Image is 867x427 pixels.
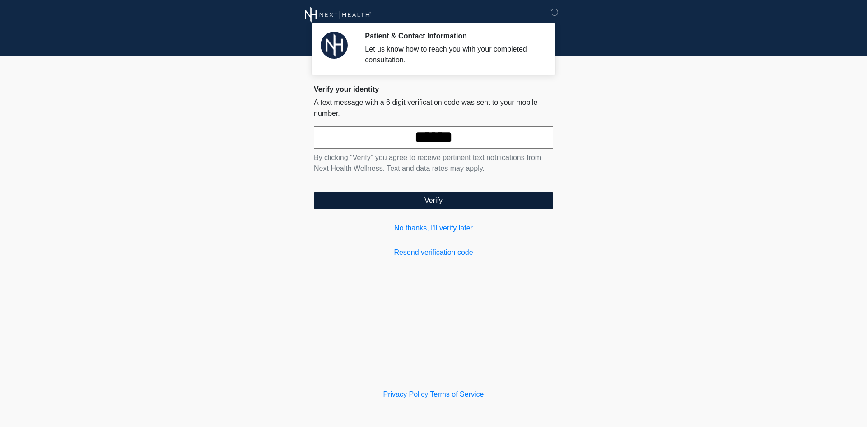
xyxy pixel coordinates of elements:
h2: Verify your identity [314,85,553,94]
a: | [428,390,430,398]
a: No thanks, I'll verify later [314,223,553,234]
div: Let us know how to reach you with your completed consultation. [365,44,540,66]
button: Verify [314,192,553,209]
a: Resend verification code [314,247,553,258]
h2: Patient & Contact Information [365,32,540,40]
a: Terms of Service [430,390,484,398]
a: Privacy Policy [383,390,429,398]
p: By clicking "Verify" you agree to receive pertinent text notifications from Next Health Wellness.... [314,152,553,174]
img: Next Health Wellness Logo [305,7,371,23]
img: Agent Avatar [321,32,348,59]
p: A text message with a 6 digit verification code was sent to your mobile number. [314,97,553,119]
